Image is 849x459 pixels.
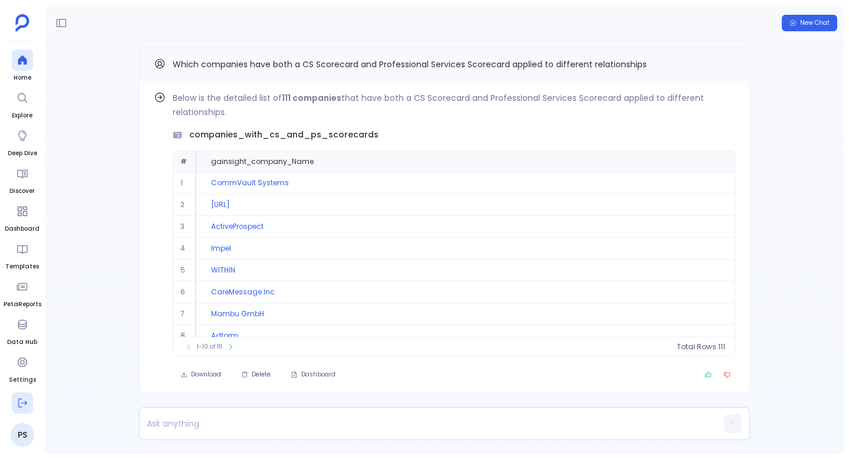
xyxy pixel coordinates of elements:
td: CommVault Systems [197,172,735,194]
button: New Chat [782,15,837,31]
button: Download [173,366,229,383]
td: WITHIN [197,260,735,281]
strong: 111 companies [282,92,341,104]
img: petavue logo [15,14,29,32]
p: Below is the detailed list of that have both a CS Scorecard and Professional Services Scorecard a... [173,91,735,119]
span: companies_with_cs_and_ps_scorecards [189,129,379,141]
a: Dashboard [5,201,40,234]
td: CareMessage Inc. [197,281,735,303]
td: [URL] [197,194,735,216]
span: Settings [9,375,36,385]
span: Data Hub [7,337,37,347]
a: PS [11,423,34,447]
a: Discover [9,163,35,196]
span: PetaReports [4,300,41,309]
td: ActiveProspect [197,216,735,238]
span: Download [191,371,221,379]
span: Delete [252,371,271,379]
span: gainsight_company_Name [211,157,314,166]
span: Which companies have both a CS Scorecard and Professional Services Scorecard applied to different... [173,58,647,70]
a: Explore [12,87,33,120]
a: Deep Dive [8,125,37,158]
td: 6 [173,281,197,303]
td: Adform [197,325,735,347]
a: Templates [5,238,39,271]
td: 8 [173,325,197,347]
td: Impel [197,238,735,260]
td: 2 [173,194,197,216]
span: Discover [9,186,35,196]
td: 7 [173,303,197,325]
button: Delete [233,366,278,383]
span: Dashboard [5,224,40,234]
td: 4 [173,238,197,260]
button: Dashboard [283,366,343,383]
span: Dashboard [301,371,335,379]
a: Settings [9,352,36,385]
span: Total Rows: [677,342,718,352]
a: Home [12,50,33,83]
span: 111 [718,342,725,352]
td: 5 [173,260,197,281]
span: # [180,156,187,166]
span: Deep Dive [8,149,37,158]
td: 3 [173,216,197,238]
span: New Chat [800,19,830,27]
a: Data Hub [7,314,37,347]
span: Explore [12,111,33,120]
td: 1 [173,172,197,194]
span: 1-10 of 111 [197,342,222,352]
span: Home [12,73,33,83]
td: Mambu GmbH [197,303,735,325]
a: PetaReports [4,276,41,309]
span: Templates [5,262,39,271]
